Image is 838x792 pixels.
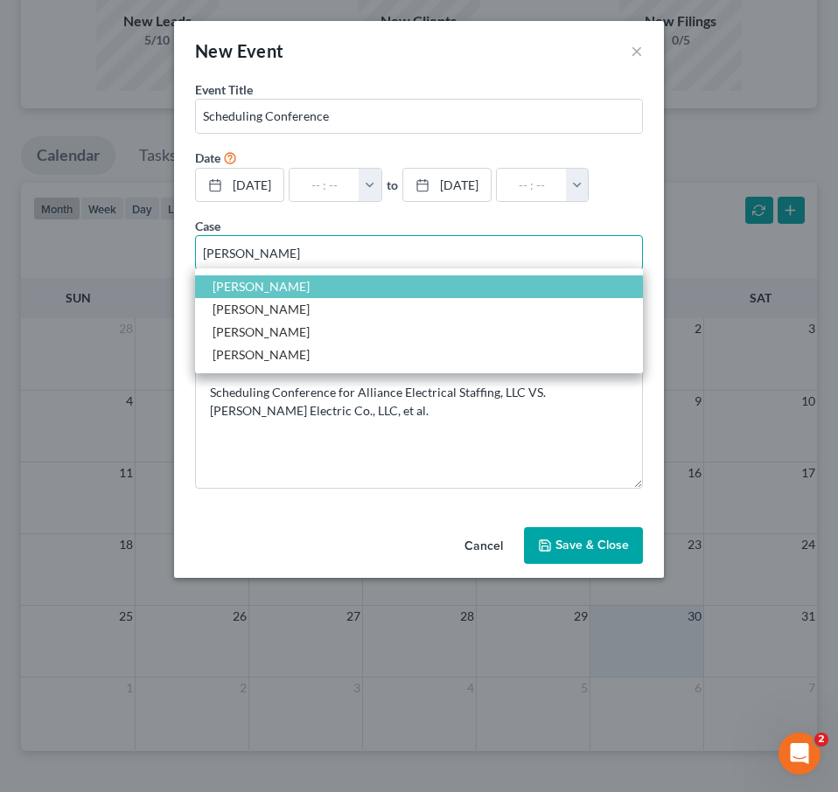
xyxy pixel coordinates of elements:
[450,529,517,564] button: Cancel
[779,733,821,775] iframe: Intercom live chat
[195,149,220,167] label: Date
[195,82,253,97] span: Event Title
[213,347,310,362] span: [PERSON_NAME]
[524,527,643,564] button: Save & Close
[213,279,310,294] span: [PERSON_NAME]
[195,217,220,235] label: Case
[196,169,283,202] a: [DATE]
[196,100,642,133] input: Enter event name...
[497,169,567,202] input: -- : --
[387,176,398,194] label: to
[290,169,360,202] input: -- : --
[195,235,643,270] input: Select box
[195,40,284,61] span: New Event
[631,40,643,61] button: ×
[213,324,310,339] span: [PERSON_NAME]
[403,169,491,202] a: [DATE]
[213,302,310,316] span: [PERSON_NAME]
[814,733,828,747] span: 2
